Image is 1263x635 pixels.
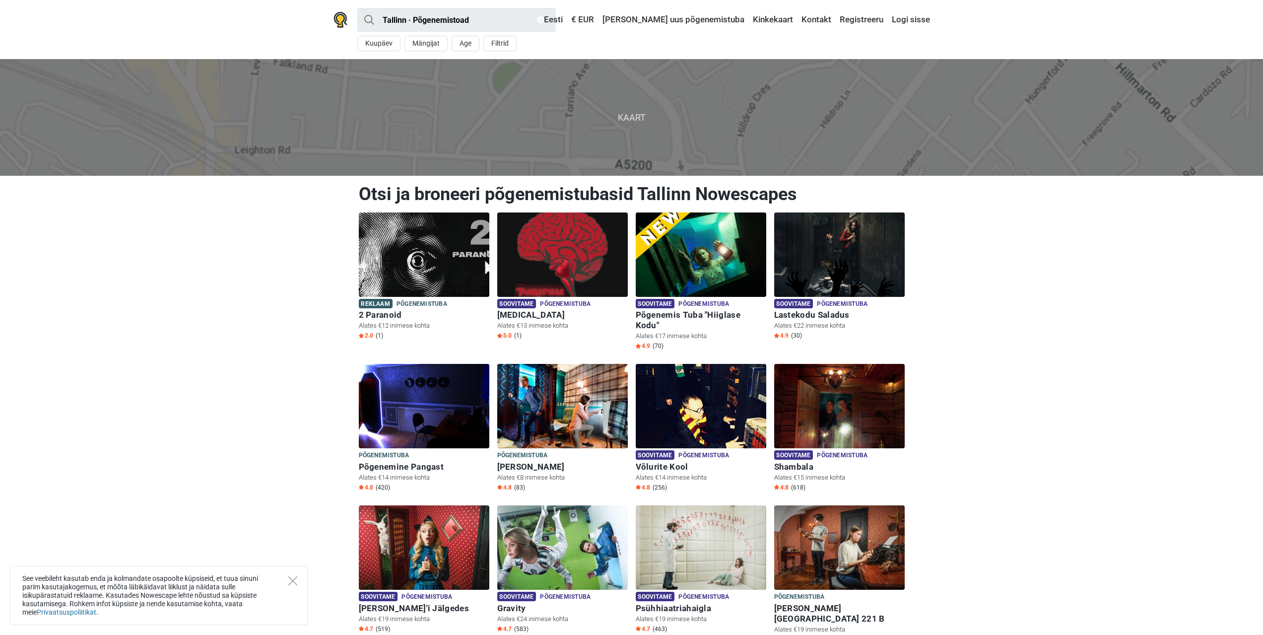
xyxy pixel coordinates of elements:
h6: Lastekodu Saladus [774,310,905,320]
img: Baker Street 221 B [774,505,905,590]
span: Soovitame [359,592,398,601]
span: Soovitame [636,299,675,308]
button: Mängijat [404,36,448,51]
h6: Shambala [774,462,905,472]
span: Põgenemistuba [817,299,867,310]
a: Registreeru [837,11,886,29]
img: Võlurite Kool [636,364,766,448]
a: Shambala Soovitame Põgenemistuba Shambala Alates €15 inimese kohta Star4.8 (618) [774,364,905,494]
span: (1) [376,332,383,340]
img: Star [774,485,779,490]
a: Logi sisse [889,11,930,29]
div: See veebileht kasutab enda ja kolmandate osapoolte küpsiseid, et tuua sinuni parim kasutajakogemu... [10,566,308,625]
a: Lastekodu Saladus Soovitame Põgenemistuba Lastekodu Saladus Alates €22 inimese kohta Star4.9 (30) [774,212,905,342]
img: Psühhiaatriahaigla [636,505,766,590]
img: 2 Paranoid [359,212,489,297]
span: (463) [653,625,667,633]
a: 2 Paranoid Reklaam Põgenemistuba 2 Paranoid Alates €12 inimese kohta Star2.0 (1) [359,212,489,342]
p: Alates €19 inimese kohta [774,625,905,634]
span: Põgenemistuba [678,299,729,310]
p: Alates €17 inimese kohta [636,332,766,341]
a: Gravity Soovitame Põgenemistuba Gravity Alates €24 inimese kohta Star4.7 (583) [497,505,628,635]
h6: Võlurite Kool [636,462,766,472]
span: 4.7 [636,625,650,633]
button: Filtrid [483,36,517,51]
p: Alates €19 inimese kohta [359,615,489,624]
h6: 2 Paranoid [359,310,489,320]
span: Põgenemistuba [359,450,409,461]
p: Alates €14 inimese kohta [636,473,766,482]
h6: Gravity [497,603,628,614]
span: Põgenemistuba [397,299,447,310]
img: Star [497,485,502,490]
span: Soovitame [497,592,536,601]
h1: Otsi ja broneeri põgenemistubasid Tallinn Nowescapes [359,183,905,205]
span: Põgenemistuba [774,592,825,603]
p: Alates €14 inimese kohta [359,473,489,482]
span: (583) [514,625,529,633]
img: Star [497,333,502,338]
a: Sherlock Holmes Põgenemistuba [PERSON_NAME] Alates €8 inimese kohta Star4.8 (83) [497,364,628,494]
h6: [MEDICAL_DATA] [497,310,628,320]
span: (1) [514,332,522,340]
a: Kinkekaart [750,11,796,29]
a: Põgenemis Tuba "Hiiglase Kodu" Soovitame Põgenemistuba Põgenemis Tuba "Hiiglase Kodu" Alates €17 ... [636,212,766,353]
img: Star [359,333,364,338]
span: (618) [791,484,805,492]
span: 4.9 [636,342,650,350]
a: Paranoia Soovitame Põgenemistuba [MEDICAL_DATA] Alates €13 inimese kohta Star5.0 (1) [497,212,628,342]
span: Soovitame [774,450,813,460]
span: 4.8 [636,484,650,492]
span: 4.8 [774,484,789,492]
span: Soovitame [636,592,675,601]
img: Gravity [497,505,628,590]
p: Alates €24 inimese kohta [497,615,628,624]
p: Alates €8 inimese kohta [497,473,628,482]
p: Alates €13 inimese kohta [497,321,628,330]
span: Reklaam [359,299,393,308]
span: 4.7 [497,625,512,633]
img: Alice'i Jälgedes [359,505,489,590]
span: 4.7 [359,625,373,633]
img: Star [636,626,641,631]
span: Soovitame [636,450,675,460]
img: Sherlock Holmes [497,364,628,448]
h6: [PERSON_NAME] [497,462,628,472]
input: proovi “Tallinn” [357,8,556,32]
img: Põgenemine Pangast [359,364,489,448]
img: Star [636,485,641,490]
span: 2.0 [359,332,373,340]
button: Kuupäev [357,36,400,51]
p: Alates €22 inimese kohta [774,321,905,330]
a: Alice'i Jälgedes Soovitame Põgenemistuba [PERSON_NAME]'i Jälgedes Alates €19 inimese kohta Star4.... [359,505,489,635]
img: Eesti [537,16,544,23]
img: Star [359,485,364,490]
span: Põgenemistuba [540,592,591,603]
a: Psühhiaatriahaigla Soovitame Põgenemistuba Psühhiaatriahaigla Alates €19 inimese kohta Star4.7 (463) [636,505,766,635]
p: Alates €15 inimese kohta [774,473,905,482]
a: Privaatsuspoliitikat [37,608,96,616]
img: Lastekodu Saladus [774,212,905,297]
span: (519) [376,625,390,633]
button: Age [452,36,479,51]
span: (70) [653,342,664,350]
img: Põgenemis Tuba "Hiiglase Kodu" [636,212,766,297]
span: 5.0 [497,332,512,340]
a: € EUR [569,11,597,29]
span: (420) [376,484,390,492]
span: 4.9 [774,332,789,340]
a: Eesti [534,11,565,29]
span: Põgenemistuba [678,592,729,603]
p: Alates €12 inimese kohta [359,321,489,330]
img: Star [636,344,641,349]
p: Alates €19 inimese kohta [636,615,766,624]
img: Nowescape logo [333,12,347,28]
h6: Põgenemis Tuba "Hiiglase Kodu" [636,310,766,331]
span: Põgenemistuba [497,450,548,461]
img: Star [497,626,502,631]
span: (83) [514,484,525,492]
a: Põgenemine Pangast Põgenemistuba Põgenemine Pangast Alates €14 inimese kohta Star4.8 (420) [359,364,489,494]
span: (30) [791,332,802,340]
img: Star [359,626,364,631]
button: Close [288,576,297,585]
